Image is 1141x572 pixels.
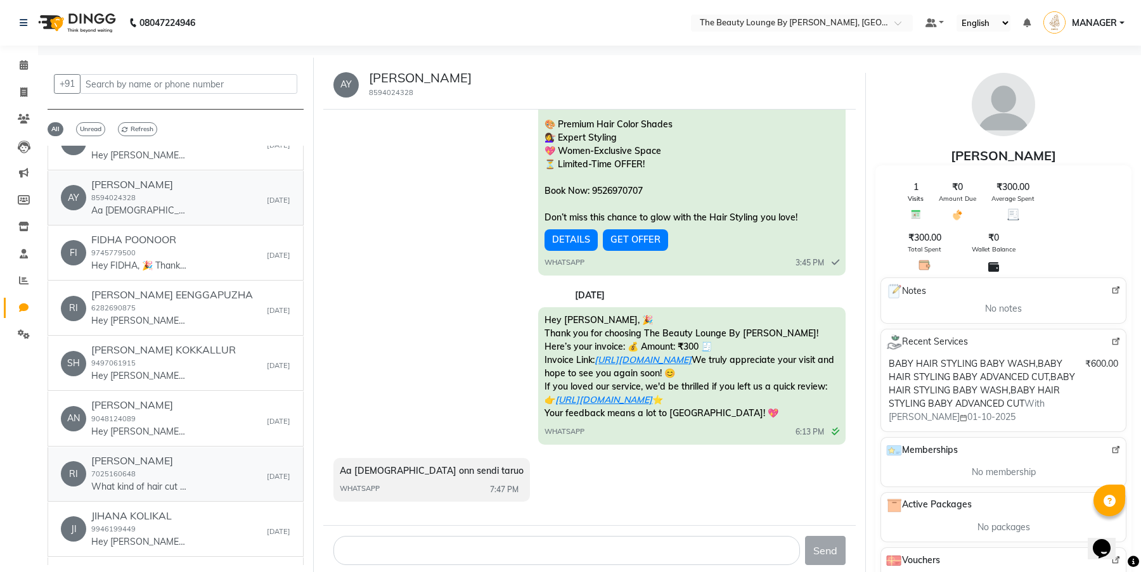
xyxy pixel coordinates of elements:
[972,245,1015,254] span: Wallet Balance
[1085,357,1118,371] span: ₹600.00
[595,354,692,365] a: [URL][DOMAIN_NAME]
[369,88,413,97] small: 8594024328
[555,394,652,405] a: [URL][DOMAIN_NAME]
[91,234,186,246] h6: FIDHA POONOOR
[796,426,824,438] span: 6:13 PM
[875,146,1131,165] div: [PERSON_NAME]
[490,484,519,495] span: 7:47 PM
[91,399,186,411] h6: [PERSON_NAME]
[991,194,1035,203] span: Average Spent
[139,5,195,41] b: 08047224946
[267,305,290,316] small: [DATE]
[76,122,105,136] span: Unread
[985,302,1022,315] span: No notes
[91,344,236,356] h6: [PERSON_NAME] KOKKALLUR
[91,138,136,147] small: 9562861954
[61,516,86,542] div: JI
[91,425,186,438] p: Hey [PERSON_NAME], 🎉 Thank you for choosing The Beauty Lounge By [PERSON_NAME]! Here’s your invoi...
[545,52,797,223] span: SPECIAL OFFER - HAIR COLORING💆🏻‍♀️ Experience a stunning hair transformation with our Pro HAIR CO...
[545,314,834,419] span: Hey [PERSON_NAME], 🎉 Thank you for choosing The Beauty Lounge By [PERSON_NAME]! Here’s your invoi...
[545,257,584,268] span: WHATSAPP
[80,74,297,94] input: Search by name or phone number
[91,414,136,423] small: 9048124089
[889,358,1075,409] span: BABY HAIR STYLING BABY WASH,BABY HAIR STYLING BABY ADVANCED CUT,BABY HAIR STYLING BABY WASH,BABY ...
[1043,11,1066,34] img: MANAGER
[545,426,584,437] span: WHATSAPP
[61,461,86,486] div: RI
[977,521,1030,534] span: No packages
[886,443,958,458] span: Memberships
[91,469,136,478] small: 7025160648
[886,498,972,513] span: Active Packages
[951,208,964,221] img: Amount Due Icon
[1072,16,1117,30] span: MANAGER
[939,194,976,203] span: Amount Due
[91,303,136,312] small: 6282690875
[91,289,253,301] h6: [PERSON_NAME] EENGGAPUZHA
[48,122,63,136] span: All
[91,369,186,383] p: Hey [PERSON_NAME], 🎉 Thank you for choosing The Beauty Lounge By [PERSON_NAME]! Here’s your invoi...
[908,194,924,203] span: Visits
[908,231,941,245] span: ₹300.00
[575,289,605,301] strong: [DATE]
[91,193,136,202] small: 8594024328
[91,314,186,327] p: Hey [PERSON_NAME], 🎉 Thank you for choosing The Beauty Lounge By [PERSON_NAME]! Here’s your invoi...
[61,406,86,431] div: AN
[340,483,380,494] span: WHATSAPP
[91,480,186,493] p: What kind of hair cut would you like.
[91,179,186,191] h6: [PERSON_NAME]
[61,296,86,321] div: RI
[886,334,968,350] span: Recent Services
[545,229,598,251] a: DETAILS
[267,471,290,482] small: [DATE]
[267,360,290,371] small: [DATE]
[913,181,919,194] span: 1
[118,122,157,136] span: Refresh
[61,185,86,210] div: AY
[267,195,290,206] small: [DATE]
[972,466,1036,479] span: No membership
[340,465,524,476] span: Aa [DEMOGRAPHIC_DATA] onn sendi taruo
[333,72,359,98] div: AY
[91,149,186,162] p: Hey [PERSON_NAME], 🎉 Thank you for choosing The Beauty Lounge By [PERSON_NAME]! Here’s your invoi...
[908,245,941,254] span: Total Spent
[267,416,290,427] small: [DATE]
[91,248,136,257] small: 9745779500
[61,240,86,265] div: FI
[91,259,186,272] p: Hey FIDHA, 🎉 Thank you for choosing The Beauty Lounge By [PERSON_NAME]! Here’s your invoice: 💰 Am...
[886,283,926,300] span: Notes
[54,74,81,94] button: +91
[369,70,472,86] h5: [PERSON_NAME]
[267,250,290,261] small: [DATE]
[919,259,931,271] img: Total Spent Icon
[91,524,136,533] small: 9946199449
[988,231,999,245] span: ₹0
[1007,208,1019,220] img: Average Spent Icon
[91,359,136,367] small: 9497061915
[952,181,963,194] span: ₹0
[972,73,1035,136] img: avatar
[61,351,86,376] div: SH
[267,526,290,537] small: [DATE]
[91,510,186,522] h6: JIHANA KOLIKAL
[796,257,824,269] span: 3:45 PM
[91,535,186,549] p: Hey [PERSON_NAME], 🎉 Thank you for choosing The Beauty Lounge By [PERSON_NAME]! Here’s your invoi...
[886,553,940,568] span: Vouchers
[1088,521,1128,559] iframe: chat widget
[603,229,668,251] a: GET OFFER
[91,204,186,217] p: Aa [DEMOGRAPHIC_DATA] onn sendi taruo
[91,455,186,467] h6: [PERSON_NAME]
[996,181,1029,194] span: ₹300.00
[32,5,119,41] img: logo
